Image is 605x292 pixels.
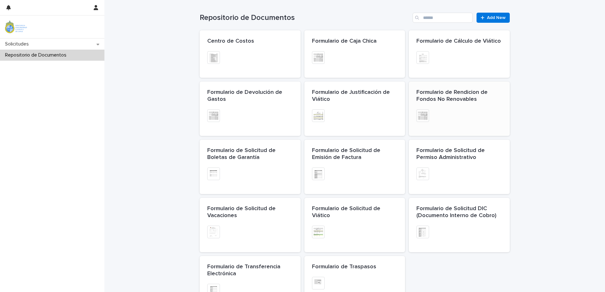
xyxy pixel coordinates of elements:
[200,140,301,194] a: Formulario de Solicitud de Boletas de Garantía
[409,82,510,136] a: Formulario de Rendicion de Fondos No Renovables
[207,264,282,277] span: Formulario de Transferencia Electrónica
[312,89,391,102] span: Formulario de Justificación de Viático
[416,38,501,44] span: Formulario de Cálculo de Viático
[200,82,301,136] a: Formulario de Devolución de Gastos
[409,198,510,252] a: Formulario de Solicitud DIC (Documento Interno de Cobro)
[487,15,506,20] span: Add New
[207,206,277,218] span: Formulario de Solicitud de Vacaciones
[207,89,284,102] span: Formulario de Devolución de Gastos
[207,148,277,160] span: Formulario de Solicitud de Boletas de Garantía
[416,89,489,102] span: Formulario de Rendicion de Fondos No Renovables
[304,30,405,78] a: Formulario de Caja Chica
[312,148,382,160] span: Formulario de Solicitud de Emisión de Factura
[304,198,405,252] a: Formulario de Solicitud de Viático
[416,206,496,218] span: Formulario de Solicitud DIC (Documento Interno de Cobro)
[200,13,410,22] h1: Repositorio de Documentos
[200,198,301,252] a: Formulario de Solicitud de Vacaciones
[5,21,27,33] img: iqsleoUpQLaG7yz5l0jK
[207,38,254,44] span: Centro de Costos
[304,82,405,136] a: Formulario de Justificación de Viático
[312,206,382,218] span: Formulario de Solicitud de Viático
[409,140,510,194] a: Formulario de Solicitud de Permiso Administrativo
[200,30,301,78] a: Centro de Costos
[304,140,405,194] a: Formulario de Solicitud de Emisión de Factura
[3,52,72,58] p: Repositorio de Documentos
[312,264,376,270] span: Formulario de Traspasos
[416,148,486,160] span: Formulario de Solicitud de Permiso Administrativo
[413,13,473,23] input: Search
[312,38,377,44] span: Formulario de Caja Chica
[3,41,34,47] p: Solicitudes
[409,30,510,78] a: Formulario de Cálculo de Viático
[477,13,510,23] a: Add New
